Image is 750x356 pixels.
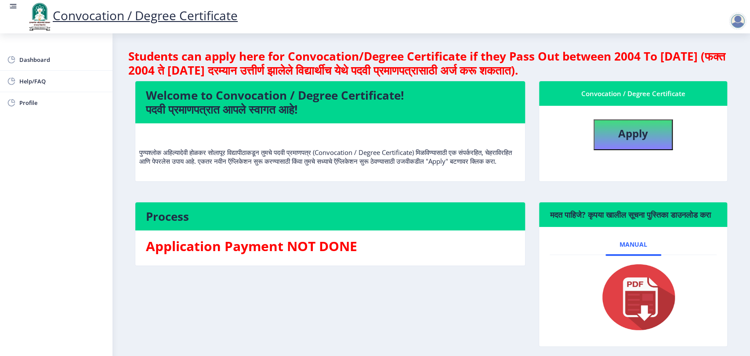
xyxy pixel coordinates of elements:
[19,97,105,108] span: Profile
[19,76,105,86] span: Help/FAQ
[618,126,648,140] b: Apply
[146,209,514,223] h4: Process
[26,7,238,24] a: Convocation / Degree Certificate
[620,241,647,248] span: Manual
[139,130,521,165] p: पुण्यश्लोक अहिल्यादेवी होळकर सोलापूर विद्यापीठाकडून तुमचे पदवी प्रमाणपत्र (Convocation / Degree C...
[19,54,105,65] span: Dashboard
[589,262,677,332] img: pdf.png
[146,88,514,116] h4: Welcome to Convocation / Degree Certificate! पदवी प्रमाणपत्रात आपले स्वागत आहे!
[128,49,734,77] h4: Students can apply here for Convocation/Degree Certificate if they Pass Out between 2004 To [DATE...
[146,237,514,255] h3: Application Payment NOT DONE
[550,209,717,220] h6: मदत पाहिजे? कृपया खालील सूचना पुस्तिका डाउनलोड करा
[26,2,53,32] img: logo
[605,234,661,255] a: Manual
[594,119,673,150] button: Apply
[550,88,717,99] div: Convocation / Degree Certificate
